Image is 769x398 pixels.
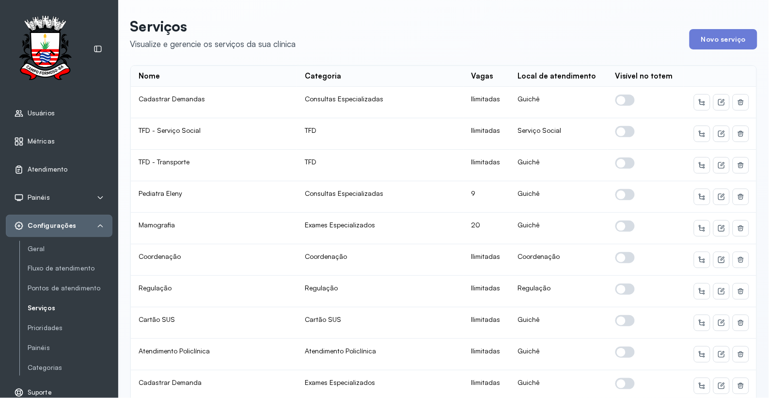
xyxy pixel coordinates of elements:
span: Usuários [28,109,55,117]
td: Guichê [510,339,608,370]
a: Fluxo de atendimento [28,264,112,272]
td: Ilimitadas [464,150,510,181]
div: Visível no totem [615,72,673,81]
a: Atendimento [14,165,104,175]
td: Ilimitadas [464,87,510,118]
a: Prioridades [28,322,112,334]
td: Cartão SUS [131,307,297,339]
a: Pontos de atendimento [28,284,112,292]
a: Fluxo de atendimento [28,262,112,274]
div: Exames Especializados [305,221,455,229]
td: Coordenação [510,244,608,276]
td: Ilimitadas [464,307,510,339]
div: Regulação [305,284,455,292]
a: Geral [28,243,112,255]
a: Usuários [14,109,104,118]
td: Mamografia [131,213,297,244]
div: Visualize e gerencie os serviços da sua clínica [130,39,296,49]
div: Vagas [471,72,493,81]
div: Consultas Especializadas [305,189,455,198]
div: Nome [139,72,160,81]
div: Consultas Especializadas [305,95,455,103]
span: Atendimento [28,165,67,174]
a: Categorias [28,362,112,374]
a: Painéis [28,344,112,352]
a: Categorias [28,364,112,372]
td: Ilimitadas [464,339,510,370]
button: Novo serviço [690,29,757,49]
a: Geral [28,245,112,253]
div: Exames Especializados [305,378,455,387]
td: Serviço Social [510,118,608,150]
td: Coordenação [131,244,297,276]
td: Guichê [510,213,608,244]
span: Métricas [28,137,55,145]
td: TFD - Transporte [131,150,297,181]
span: Painéis [28,193,50,202]
td: Atendimento Policlínica [131,339,297,370]
div: Cartão SUS [305,315,455,324]
td: Ilimitadas [464,244,510,276]
td: Pediatra Eleny [131,181,297,213]
td: Cadastrar Demandas [131,87,297,118]
p: Serviços [130,17,296,35]
td: Guichê [510,181,608,213]
a: Painéis [28,342,112,354]
td: TFD - Serviço Social [131,118,297,150]
a: Prioridades [28,324,112,332]
div: Coordenação [305,252,455,261]
td: 20 [464,213,510,244]
span: Configurações [28,222,76,230]
td: Ilimitadas [464,118,510,150]
td: Regulação [510,276,608,307]
div: Categoria [305,72,341,81]
td: Guichê [510,150,608,181]
div: Local de atendimento [518,72,596,81]
td: Guichê [510,307,608,339]
div: Atendimento Policlínica [305,347,455,355]
td: 9 [464,181,510,213]
a: Pontos de atendimento [28,282,112,294]
a: Serviços [28,302,112,314]
div: TFD [305,158,455,166]
td: Guichê [510,87,608,118]
img: Logotipo do estabelecimento [10,16,80,83]
td: Regulação [131,276,297,307]
a: Serviços [28,304,112,312]
a: Métricas [14,137,104,146]
td: Ilimitadas [464,276,510,307]
div: TFD [305,126,455,135]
